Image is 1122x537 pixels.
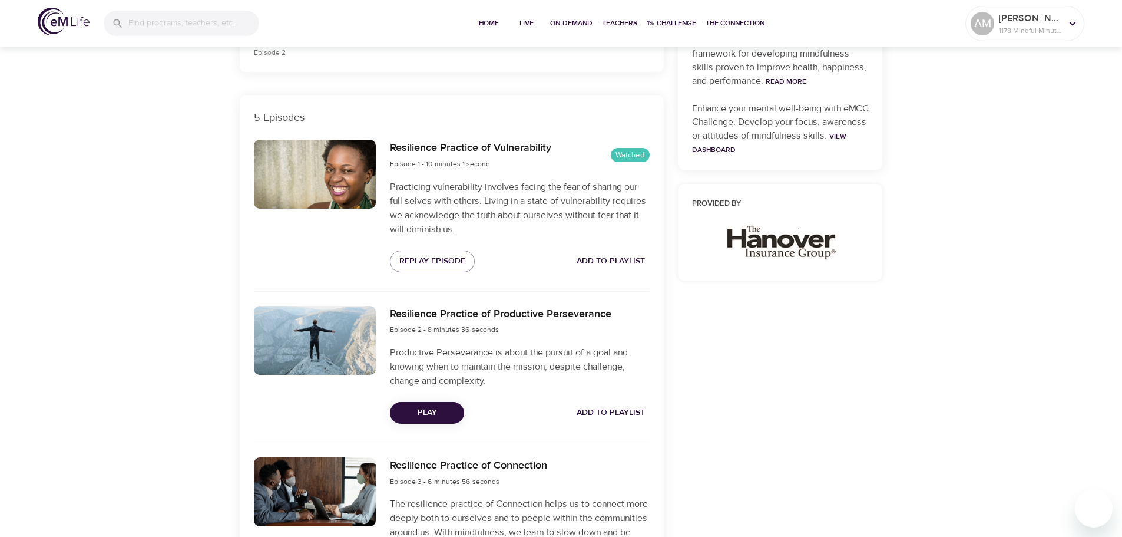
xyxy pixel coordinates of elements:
[390,325,499,334] span: Episode 2 - 8 minutes 36 seconds
[572,251,650,272] button: Add to Playlist
[971,12,994,35] div: AM
[999,11,1061,25] p: [PERSON_NAME]
[766,77,806,86] a: Read More
[390,180,649,236] p: Practicing vulnerability involves facing the fear of sharing our full selves with others. Living ...
[716,220,843,262] img: HIG_wordmrk_k.jpg
[692,102,869,156] p: Enhance your mental well-being with eMCC Challenge. Develop your focus, awareness or attitudes of...
[399,254,465,269] span: Replay Episode
[706,17,764,29] span: The Connection
[1075,490,1113,528] iframe: Button to launch messaging window
[602,17,637,29] span: Teachers
[38,8,90,35] img: logo
[692,34,869,88] p: The eMCC™ is a scientifically validated framework for developing mindfulness skills proven to imp...
[390,140,551,157] h6: Resilience Practice of Vulnerability
[128,11,259,36] input: Find programs, teachers, etc...
[577,254,645,269] span: Add to Playlist
[390,402,464,424] button: Play
[254,47,547,58] p: Episode 2
[572,402,650,424] button: Add to Playlist
[399,406,455,420] span: Play
[475,17,503,29] span: Home
[390,457,547,475] h6: Resilience Practice of Connection
[512,17,541,29] span: Live
[647,17,696,29] span: 1% Challenge
[254,110,650,126] p: 5 Episodes
[577,406,645,420] span: Add to Playlist
[390,477,499,486] span: Episode 3 - 6 minutes 56 seconds
[999,25,1061,36] p: 1178 Mindful Minutes
[550,17,593,29] span: On-Demand
[611,150,650,161] span: Watched
[390,251,475,272] button: Replay Episode
[692,198,869,210] h6: Provided by
[390,159,490,169] span: Episode 1 - 10 minutes 1 second
[692,131,846,154] a: View Dashboard
[390,306,611,323] h6: Resilience Practice of Productive Perseverance
[390,345,649,388] p: Productive Perseverance is about the pursuit of a goal and knowing when to maintain the mission, ...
